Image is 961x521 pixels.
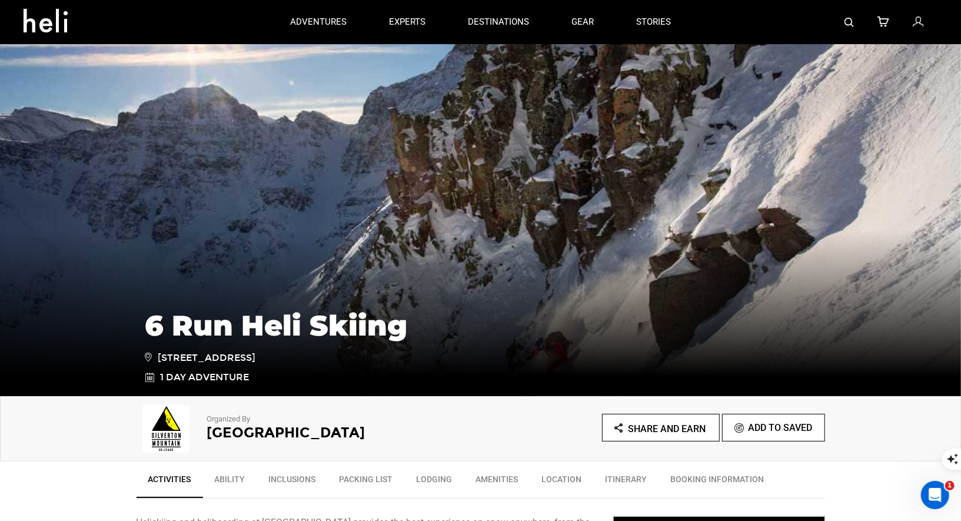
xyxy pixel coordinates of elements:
span: Add To Saved [749,422,813,433]
span: Share and Earn [628,423,706,434]
span: [STREET_ADDRESS] [145,350,256,365]
a: Inclusions [257,467,328,497]
a: Itinerary [594,467,659,497]
p: adventures [290,16,347,28]
img: b3bcc865aaab25ac3536b0227bee0eb5.png [137,406,195,453]
p: destinations [468,16,529,28]
a: Packing List [328,467,405,497]
p: Organized By [207,414,448,425]
a: Activities [137,467,203,498]
a: BOOKING INFORMATION [659,467,776,497]
h1: 6 Run Heli Skiing [145,310,816,341]
a: Amenities [464,467,530,497]
span: 1 Day Adventure [161,371,250,384]
a: Ability [203,467,257,497]
a: Location [530,467,594,497]
a: Lodging [405,467,464,497]
img: search-bar-icon.svg [844,18,854,27]
h2: [GEOGRAPHIC_DATA] [207,425,448,440]
iframe: Intercom live chat [921,481,949,509]
p: experts [389,16,425,28]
